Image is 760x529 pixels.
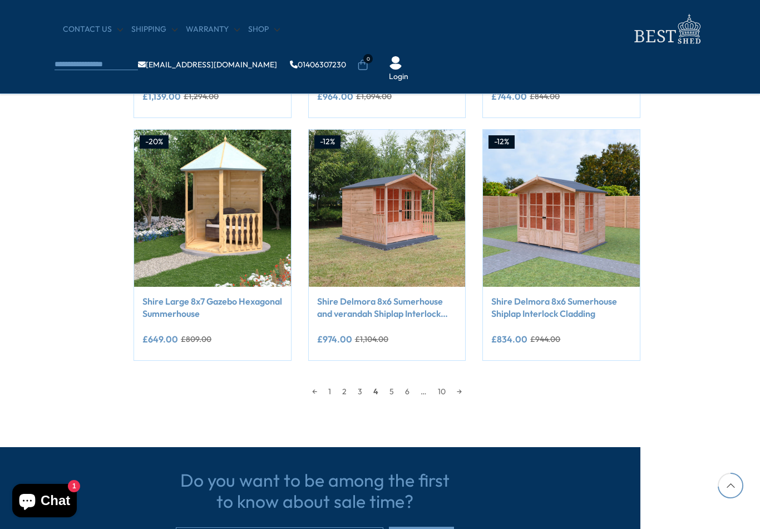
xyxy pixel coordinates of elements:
[176,469,454,512] h3: Do you want to be among the first to know about sale time?
[307,383,323,400] a: ←
[530,92,560,100] del: £844.00
[399,383,415,400] a: 6
[357,60,368,71] a: 0
[142,295,283,320] a: Shire Large 8x7 Gazebo Hexagonal Summerhouse
[131,24,177,35] a: Shipping
[290,61,346,68] a: 01406307230
[491,335,527,344] ins: £834.00
[181,335,211,343] del: £809.00
[389,56,402,70] img: User Icon
[530,335,560,343] del: £944.00
[184,92,219,100] del: £1,294.00
[186,24,240,35] a: Warranty
[317,295,457,320] a: Shire Delmora 8x6 Sumerhouse and verandah Shiplap Interlock Cladding
[363,54,373,63] span: 0
[63,24,123,35] a: CONTACT US
[9,484,80,520] inbox-online-store-chat: Shopify online store chat
[142,92,181,101] ins: £1,139.00
[491,92,527,101] ins: £744.00
[389,71,408,82] a: Login
[140,135,169,149] div: -20%
[352,383,368,400] a: 3
[317,92,353,101] ins: £964.00
[451,383,467,400] a: →
[628,11,705,47] img: logo
[323,383,337,400] a: 1
[248,24,280,35] a: Shop
[142,335,178,344] ins: £649.00
[432,383,451,400] a: 10
[337,383,352,400] a: 2
[488,135,515,149] div: -12%
[317,335,352,344] ins: £974.00
[355,335,388,343] del: £1,104.00
[356,92,392,100] del: £1,094.00
[415,383,432,400] span: …
[384,383,399,400] a: 5
[368,383,384,400] span: 4
[314,135,340,149] div: -12%
[138,61,277,68] a: [EMAIL_ADDRESS][DOMAIN_NAME]
[491,295,631,320] a: Shire Delmora 8x6 Sumerhouse Shiplap Interlock Cladding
